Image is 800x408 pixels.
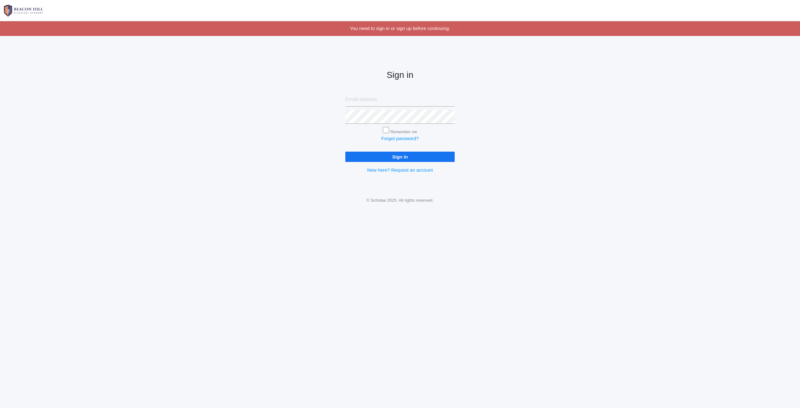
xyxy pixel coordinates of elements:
a: New here? Request an account [367,167,433,173]
label: Remember me [390,129,417,134]
h2: Sign in [345,70,455,80]
input: Email address [345,93,455,107]
input: Sign in [345,152,455,162]
a: Forgot password? [381,136,419,141]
